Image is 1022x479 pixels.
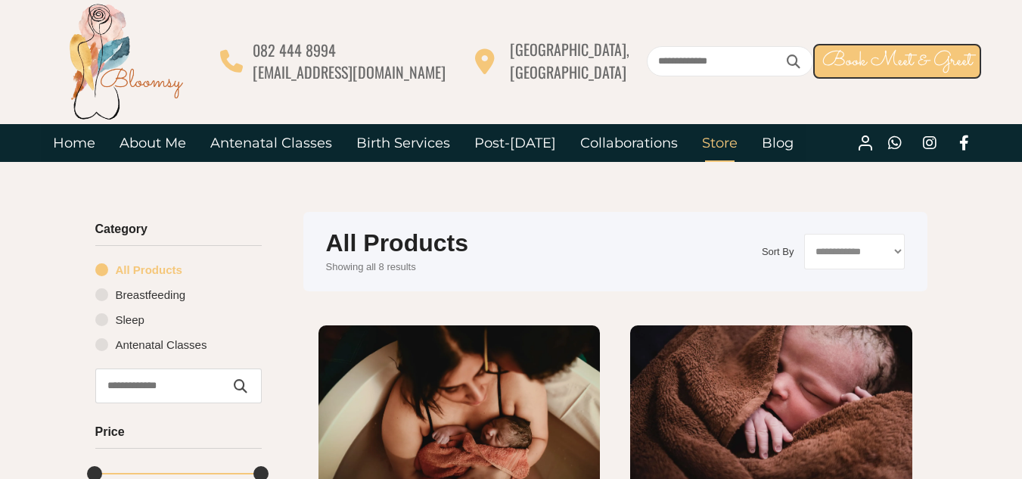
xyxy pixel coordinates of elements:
h3: Category [95,212,262,257]
a: Blog [750,124,806,162]
a: Sleep [95,307,262,332]
a: Birth Services [344,124,462,162]
a: Antenatal Classes [95,332,262,357]
span: [GEOGRAPHIC_DATA] [510,61,626,83]
label: Sort By [762,247,794,257]
span: [EMAIL_ADDRESS][DOMAIN_NAME] [253,61,446,83]
h3: Price [95,415,262,460]
span: 082 444 8994 [253,39,336,61]
a: Antenatal Classes [198,124,344,162]
a: Post-[DATE] [462,124,568,162]
span: [GEOGRAPHIC_DATA], [510,38,629,61]
a: Book Meet & Greet [813,44,981,79]
h1: All Products [326,231,468,255]
span: Showing all 8 results [326,261,416,272]
a: Breastfeeding [95,282,262,307]
a: Store [690,124,750,162]
a: All Products [95,257,262,282]
a: About Me [107,124,198,162]
span: Book Meet & Greet [822,46,972,76]
a: Home [41,124,107,162]
img: Bloomsy [65,1,186,122]
a: Collaborations [568,124,690,162]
